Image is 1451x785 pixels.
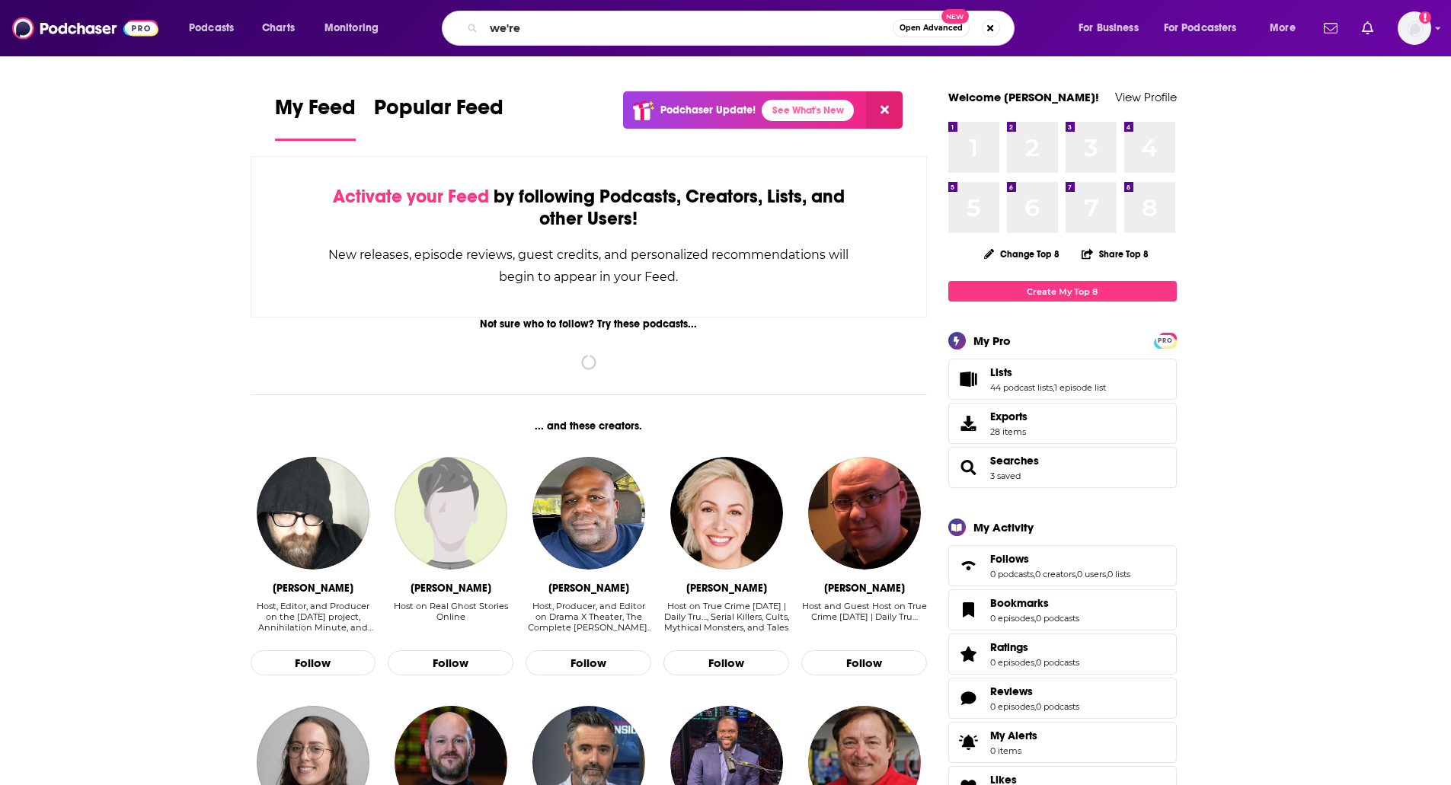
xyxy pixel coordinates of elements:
[663,601,789,633] div: Host on True Crime [DATE] | Daily Tru…, Serial Killers, Cults, Mythical Monsters, and Tales
[990,745,1037,756] span: 0 items
[273,582,353,595] div: Robert E. G. Black
[257,457,369,570] img: Robert E. G. Black
[990,410,1028,423] span: Exports
[762,100,854,121] a: See What's New
[663,650,789,676] button: Follow
[948,633,1177,675] span: Ratings
[251,318,928,330] div: Not sure who to follow? Try these podcasts...
[1398,11,1431,45] button: Show profile menu
[1259,16,1315,40] button: open menu
[328,186,851,230] div: by following Podcasts, Creators, Lists, and other Users!
[990,729,1037,742] span: My Alerts
[411,582,491,595] div: Carol Hughes
[948,447,1177,488] span: Searches
[251,601,376,633] div: Host, Editor, and Producer on the [DATE] project, Annihilation Minute, and The Room Minute
[801,601,927,633] div: Host and Guest Host on True Crime Today | Daily Tru…
[251,601,376,633] div: Host, Editor, and Producer on the groundhog day project, Annihilation Minute, and The Room Minute
[262,18,295,39] span: Charts
[670,457,783,570] img: Vanessa Richardson
[954,643,984,665] a: Ratings
[12,14,158,43] img: Podchaser - Follow, Share and Rate Podcasts
[990,552,1130,566] a: Follows
[189,18,234,39] span: Podcasts
[1036,613,1079,624] a: 0 podcasts
[526,601,651,633] div: Host, Producer, and Editor on Drama X Theater, The Complete Orson Welles, and Sci Fi x Horror
[1398,11,1431,45] img: User Profile
[973,333,1011,348] div: My Pro
[526,601,651,633] div: Host, Producer, and Editor on Drama X Theater, The Complete [PERSON_NAME], and Sci Fi x Horror
[456,11,1029,46] div: Search podcasts, credits, & more...
[1156,334,1175,346] a: PRO
[1398,11,1431,45] span: Logged in as ereardon
[954,457,984,478] a: Searches
[1036,657,1079,668] a: 0 podcasts
[990,596,1079,610] a: Bookmarks
[314,16,398,40] button: open menu
[1106,569,1107,579] span: ,
[990,640,1079,654] a: Ratings
[328,244,851,288] div: New releases, episode reviews, guest credits, and personalized recommendations will begin to appe...
[954,413,984,434] span: Exports
[395,457,507,570] img: Carol Hughes
[1115,90,1177,104] a: View Profile
[1154,16,1259,40] button: open menu
[1164,18,1237,39] span: For Podcasters
[663,601,789,633] div: Host on True Crime Today | Daily Tru…, Serial Killers, Cults, Mythical Monsters, and Tales
[1081,239,1149,269] button: Share Top 8
[954,599,984,621] a: Bookmarks
[333,185,489,208] span: Activate your Feed
[1036,701,1079,712] a: 0 podcasts
[990,365,1106,379] a: Lists
[954,688,984,709] a: Reviews
[548,582,629,595] div: Duane Richardson
[1270,18,1296,39] span: More
[990,426,1028,437] span: 28 items
[801,601,927,622] div: Host and Guest Host on True Crime [DATE] | Daily Tru…
[990,454,1039,467] a: Searches
[801,650,927,676] button: Follow
[948,90,1099,104] a: Welcome [PERSON_NAME]!
[893,19,970,37] button: Open AdvancedNew
[388,601,513,633] div: Host on Real Ghost Stories Online
[526,650,651,676] button: Follow
[990,684,1079,698] a: Reviews
[686,582,767,595] div: Vanessa Richardson
[954,369,984,390] a: Lists
[948,589,1177,630] span: Bookmarks
[1419,11,1431,24] svg: Add a profile image
[1079,18,1139,39] span: For Business
[808,457,921,570] img: Tony Brueski
[990,382,1053,393] a: 44 podcast lists
[948,678,1177,719] span: Reviews
[948,359,1177,400] span: Lists
[1053,382,1054,393] span: ,
[374,94,503,129] span: Popular Feed
[374,94,503,141] a: Popular Feed
[1075,569,1077,579] span: ,
[388,601,513,622] div: Host on Real Ghost Stories Online
[1034,569,1035,579] span: ,
[975,244,1069,263] button: Change Top 8
[948,545,1177,586] span: Follows
[954,732,984,753] span: My Alerts
[954,555,984,576] a: Follows
[990,657,1034,668] a: 0 episodes
[1156,335,1175,346] span: PRO
[990,552,1029,566] span: Follows
[275,94,356,141] a: My Feed
[532,457,645,570] img: Duane Richardson
[1318,15,1344,41] a: Show notifications dropdown
[251,650,376,676] button: Follow
[990,684,1033,698] span: Reviews
[824,582,905,595] div: Tony Brueski
[1034,701,1036,712] span: ,
[275,94,356,129] span: My Feed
